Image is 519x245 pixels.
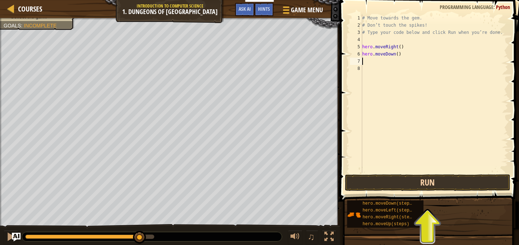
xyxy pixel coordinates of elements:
[288,230,302,245] button: Adjust volume
[291,5,323,15] span: Game Menu
[350,14,362,22] div: 1
[21,23,24,28] span: :
[14,4,42,14] a: Courses
[350,22,362,29] div: 2
[258,5,270,12] span: Hints
[363,201,414,206] span: hero.moveDown(steps)
[363,215,417,220] span: hero.moveRight(steps)
[345,174,510,191] button: Run
[350,50,362,58] div: 6
[322,230,336,245] button: Toggle fullscreen
[306,230,318,245] button: ♫
[12,233,21,241] button: Ask AI
[493,4,496,10] span: :
[307,231,315,242] span: ♫
[24,23,57,28] span: Incomplete
[350,36,362,43] div: 4
[347,208,361,222] img: portrait.png
[4,23,21,28] span: Goals
[363,222,409,227] span: hero.moveUp(steps)
[235,3,254,16] button: Ask AI
[350,29,362,36] div: 3
[496,4,510,10] span: Python
[350,43,362,50] div: 5
[4,230,18,245] button: ⌘ + P: Pause
[440,4,493,10] span: Programming language
[239,5,251,12] span: Ask AI
[277,3,327,20] button: Game Menu
[363,208,414,213] span: hero.moveLeft(steps)
[18,4,42,14] span: Courses
[350,65,362,72] div: 8
[350,58,362,65] div: 7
